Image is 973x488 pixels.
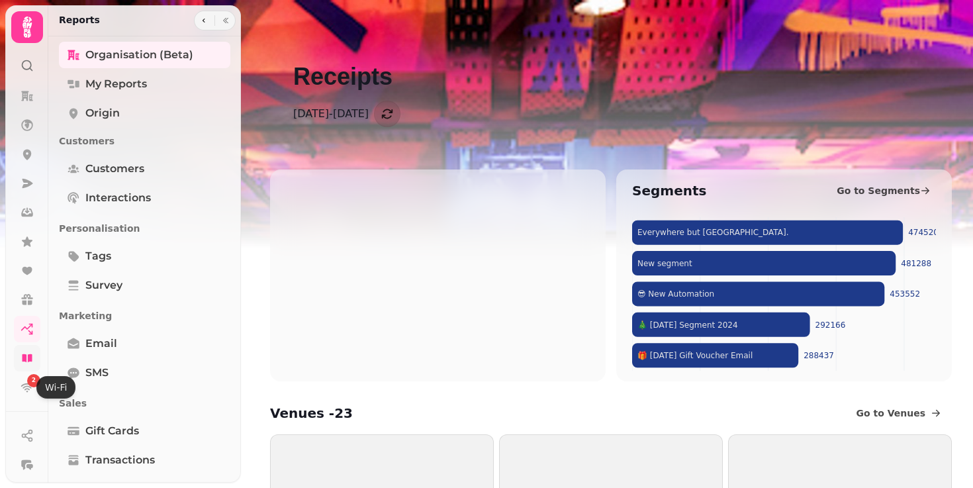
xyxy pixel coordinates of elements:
a: tags [59,243,230,269]
span: Organisation (beta) [85,47,193,63]
tspan: New segment [637,259,692,268]
span: Go to Venues [857,407,926,420]
tspan: 🎁 [DATE] Gift Voucher Email [637,350,753,360]
a: My Reports [59,71,230,97]
div: Wi-Fi [36,376,75,399]
tspan: 481288 [901,259,931,268]
span: tags [85,248,111,264]
h2: Segments [632,181,706,200]
a: SMS [59,360,230,386]
h2: Venues - 23 [270,404,353,422]
span: Interactions [85,190,151,206]
tspan: 474520 [908,228,939,237]
span: SMS [85,365,109,381]
p: Personalisation [59,217,230,240]
p: Sales [59,391,230,415]
a: Email [59,330,230,357]
span: Gift Cards [85,423,139,439]
p: Customers [59,129,230,153]
span: Origin [85,105,120,121]
tspan: 453552 [890,289,920,299]
a: Transactions [59,447,230,473]
span: Email [85,336,117,352]
span: Customers [85,161,144,177]
p: [DATE] - [DATE] [293,106,369,122]
tspan: 🎄 [DATE] Segment 2024 [637,320,738,330]
tspan: 288437 [804,351,834,360]
a: 2 [14,374,40,401]
p: Marketing [59,304,230,328]
a: Organisation (beta) [59,42,230,68]
span: survey [85,277,122,293]
tspan: Everywhere but [GEOGRAPHIC_DATA]. [637,228,788,237]
a: Customers [59,156,230,182]
a: Gift Cards [59,418,230,444]
span: Transactions [85,452,155,468]
tspan: 292166 [815,320,846,330]
a: Interactions [59,185,230,211]
a: Go to Segments [826,180,941,201]
a: Go to Venues [846,403,952,424]
a: Origin [59,100,230,126]
span: Go to Segments [837,184,920,197]
h2: Reports [59,13,100,26]
tspan: 😎 New Automation [637,289,714,299]
a: survey [59,272,230,299]
h1: Receipts [293,32,929,90]
span: 2 [32,376,36,385]
span: My Reports [85,76,147,92]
